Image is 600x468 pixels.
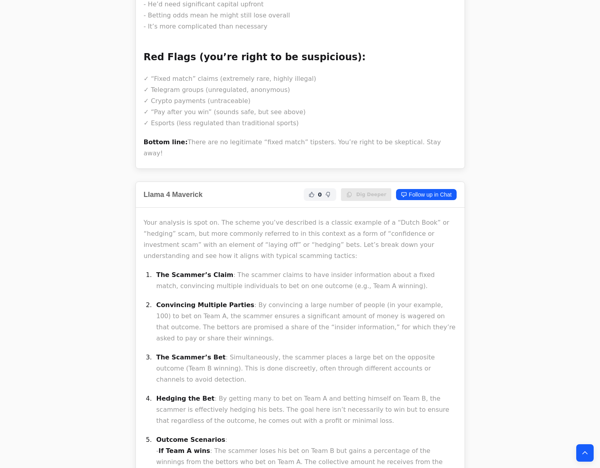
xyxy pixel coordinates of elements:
strong: Convincing Multiple Parties [156,301,255,309]
strong: The Scammer’s Bet [156,353,226,361]
span: 0 [318,191,322,199]
p: Your analysis is spot on. The scheme you’ve described is a classic example of a “Dutch Book” or “... [144,217,457,262]
button: Helpful [307,190,316,199]
strong: Outcome Scenarios [156,436,225,443]
p: : The scammer claims to have insider information about a fixed match, convincing multiple individ... [156,269,457,292]
p: : By convincing a large number of people (in your example, 100) to bet on Team A, the scammer ens... [156,300,457,344]
p: : Simultaneously, the scammer places a large bet on the opposite outcome (Team B winning). This i... [156,352,457,385]
h2: Red Flags (you’re right to be suspicious): [144,51,457,64]
strong: The Scammer’s Claim [156,271,234,279]
button: Not Helpful [324,190,333,199]
p: There are no legitimate “fixed match” tipsters. You’re right to be skeptical. Stay away! [144,137,457,159]
strong: If Team A wins [158,447,210,455]
p: : By getting many to bet on Team A and betting himself on Team B, the scammer is effectively hedg... [156,393,457,426]
button: Back to top [576,444,594,462]
strong: Hedging the Bet [156,395,215,402]
a: Follow up in Chat [396,189,456,200]
h2: Llama 4 Maverick [144,189,203,200]
p: ✓ “Fixed match” claims (extremely rare, highly illegal) ✓ Telegram groups (unregulated, anonymous... [144,73,457,129]
strong: Bottom line: [144,138,188,146]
